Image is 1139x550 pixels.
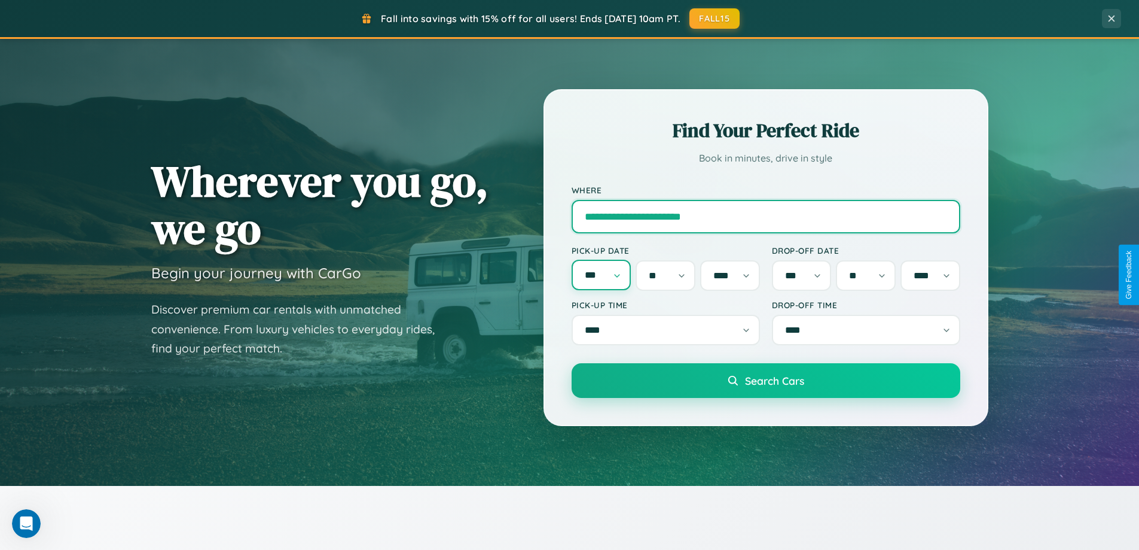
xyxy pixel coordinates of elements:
[151,300,450,358] p: Discover premium car rentals with unmatched convenience. From luxury vehicles to everyday rides, ...
[572,150,960,167] p: Book in minutes, drive in style
[572,185,960,195] label: Where
[689,8,740,29] button: FALL15
[572,117,960,144] h2: Find Your Perfect Ride
[745,374,804,387] span: Search Cars
[12,509,41,538] iframe: Intercom live chat
[151,157,488,252] h1: Wherever you go, we go
[572,245,760,256] label: Pick-up Date
[572,363,960,398] button: Search Cars
[381,13,680,25] span: Fall into savings with 15% off for all users! Ends [DATE] 10am PT.
[772,245,960,256] label: Drop-off Date
[151,264,361,282] h3: Begin your journey with CarGo
[772,300,960,310] label: Drop-off Time
[1125,251,1133,299] div: Give Feedback
[572,300,760,310] label: Pick-up Time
